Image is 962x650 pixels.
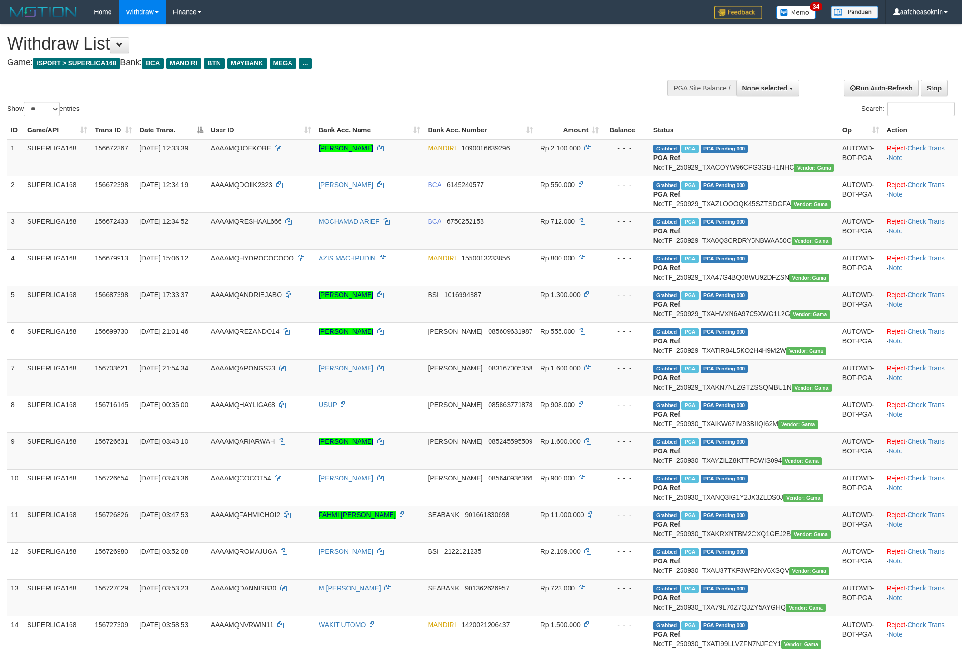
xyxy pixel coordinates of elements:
td: TF_250930_TXANQ3IG1Y2JX3ZLDS0J [650,469,839,506]
span: PGA Pending [701,255,748,263]
span: Marked by aafchhiseyha [681,438,698,446]
span: [DATE] 12:34:19 [140,181,188,189]
span: MAYBANK [227,58,267,69]
span: Vendor URL: https://trx31.1velocity.biz [792,237,832,245]
span: Vendor URL: https://trx31.1velocity.biz [786,347,826,355]
span: [DATE] 12:33:39 [140,144,188,152]
span: Grabbed [653,511,680,520]
span: Grabbed [653,291,680,300]
span: PGA Pending [701,291,748,300]
span: AAAAMQRESHAAL666 [211,218,282,225]
a: Note [888,630,902,638]
span: Rp 555.000 [541,328,575,335]
select: Showentries [24,102,60,116]
td: AUTOWD-BOT-PGA [839,139,883,176]
span: PGA Pending [701,328,748,336]
th: Game/API: activate to sort column ascending [23,121,91,139]
span: BTN [204,58,225,69]
span: PGA Pending [701,401,748,410]
button: None selected [736,80,800,96]
span: 156679913 [95,254,128,262]
td: AUTOWD-BOT-PGA [839,432,883,469]
span: ... [299,58,311,69]
td: · · [883,176,958,212]
span: 156726826 [95,511,128,519]
b: PGA Ref. No: [653,520,682,538]
span: Marked by aafromsomean [681,548,698,556]
td: SUPERLIGA168 [23,212,91,249]
div: - - - [606,547,645,556]
span: Copy 085640936366 to clipboard [488,474,532,482]
a: Reject [887,511,906,519]
span: Rp 1.300.000 [541,291,581,299]
span: Vendor URL: https://trx31.1velocity.biz [778,420,818,429]
span: Rp 800.000 [541,254,575,262]
span: 156672367 [95,144,128,152]
a: Reject [887,291,906,299]
a: Check Trans [907,364,945,372]
span: Rp 908.000 [541,401,575,409]
span: Rp 11.000.000 [541,511,584,519]
span: Rp 550.000 [541,181,575,189]
a: [PERSON_NAME] [319,291,373,299]
b: PGA Ref. No: [653,557,682,574]
span: Vendor URL: https://trx31.1velocity.biz [782,457,822,465]
td: 5 [7,286,23,322]
td: AUTOWD-BOT-PGA [839,396,883,432]
span: [DATE] 03:47:53 [140,511,188,519]
a: Check Trans [907,401,945,409]
span: Vendor URL: https://trx31.1velocity.biz [789,274,829,282]
td: 4 [7,249,23,286]
span: [PERSON_NAME] [428,364,482,372]
span: SEABANK [428,511,459,519]
a: FAHMI [PERSON_NAME] [319,511,396,519]
a: Reject [887,474,906,482]
span: MEGA [270,58,297,69]
span: [DATE] 03:52:08 [140,548,188,555]
td: TF_250930_TXA79L70Z7QJZY5AYGHQ [650,579,839,616]
span: AAAAMQCOCOT54 [211,474,271,482]
div: - - - [606,437,645,446]
a: Reject [887,401,906,409]
span: PGA Pending [701,181,748,190]
th: Bank Acc. Name: activate to sort column ascending [315,121,424,139]
a: Note [888,447,902,455]
img: Feedback.jpg [714,6,762,19]
a: Reject [887,218,906,225]
td: TF_250929_TXAHVXN6A97C5XWG1L2G [650,286,839,322]
span: AAAAMQROMAJUGA [211,548,277,555]
span: AAAAMQHYDROCOCOOO [211,254,294,262]
span: Grabbed [653,218,680,226]
span: Grabbed [653,328,680,336]
span: Copy 2122121235 to clipboard [444,548,481,555]
span: Copy 085863771878 to clipboard [488,401,532,409]
span: 156699730 [95,328,128,335]
span: [DATE] 00:35:00 [140,401,188,409]
td: AUTOWD-BOT-PGA [839,322,883,359]
a: Reject [887,144,906,152]
td: AUTOWD-BOT-PGA [839,469,883,506]
td: AUTOWD-BOT-PGA [839,359,883,396]
span: AAAAMQJOEKOBE [211,144,271,152]
a: [PERSON_NAME] [319,548,373,555]
td: TF_250929_TXA47G4BQ08WU92DFZSN [650,249,839,286]
b: PGA Ref. No: [653,264,682,281]
span: Grabbed [653,181,680,190]
a: [PERSON_NAME] [319,438,373,445]
div: - - - [606,363,645,373]
td: SUPERLIGA168 [23,542,91,579]
th: Trans ID: activate to sort column ascending [91,121,136,139]
a: Note [888,557,902,565]
b: PGA Ref. No: [653,447,682,464]
span: 156716145 [95,401,128,409]
a: [PERSON_NAME] [319,328,373,335]
span: Vendor URL: https://trx31.1velocity.biz [783,494,823,502]
a: M [PERSON_NAME] [319,584,381,592]
div: - - - [606,143,645,153]
a: [PERSON_NAME] [319,181,373,189]
span: 34 [810,2,822,11]
span: PGA Pending [701,511,748,520]
td: TF_250930_TXAIKW67IM93BIIQI62M [650,396,839,432]
span: 156726654 [95,474,128,482]
td: AUTOWD-BOT-PGA [839,542,883,579]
